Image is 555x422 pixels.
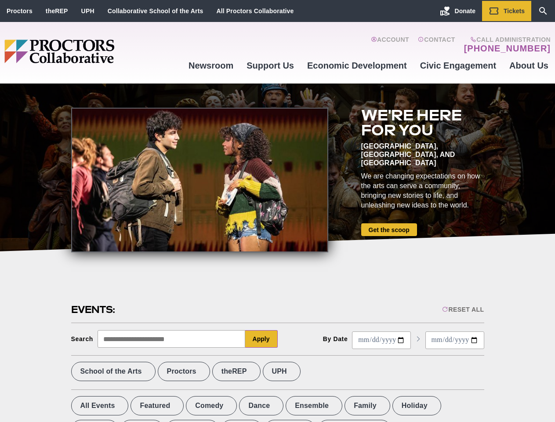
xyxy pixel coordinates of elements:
a: Civic Engagement [414,54,503,77]
a: Support Us [240,54,301,77]
a: theREP [46,7,68,15]
span: Donate [455,7,475,15]
a: Search [531,1,555,21]
label: UPH [263,362,301,381]
label: School of the Arts [71,362,156,381]
h2: Events: [71,303,116,316]
div: [GEOGRAPHIC_DATA], [GEOGRAPHIC_DATA], and [GEOGRAPHIC_DATA] [361,142,484,167]
label: Proctors [158,362,210,381]
a: Account [371,36,409,54]
a: UPH [81,7,94,15]
label: Holiday [392,396,441,415]
label: Comedy [186,396,237,415]
div: Search [71,335,94,342]
label: All Events [71,396,129,415]
a: Collaborative School of the Arts [108,7,203,15]
a: Newsroom [182,54,240,77]
a: [PHONE_NUMBER] [464,43,551,54]
span: Tickets [504,7,525,15]
a: Donate [433,1,482,21]
h2: We're here for you [361,108,484,138]
div: By Date [323,335,348,342]
a: Proctors [7,7,33,15]
img: Proctors logo [4,40,182,63]
a: Get the scoop [361,223,417,236]
button: Apply [245,330,278,348]
div: We are changing expectations on how the arts can serve a community, bringing new stories to life,... [361,171,484,210]
label: Ensemble [286,396,342,415]
div: Reset All [442,306,484,313]
a: Contact [418,36,455,54]
label: theREP [212,362,261,381]
label: Dance [239,396,283,415]
a: About Us [503,54,555,77]
a: Tickets [482,1,531,21]
a: Economic Development [301,54,414,77]
label: Featured [131,396,184,415]
span: Call Administration [461,36,551,43]
a: All Proctors Collaborative [216,7,294,15]
label: Family [345,396,390,415]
